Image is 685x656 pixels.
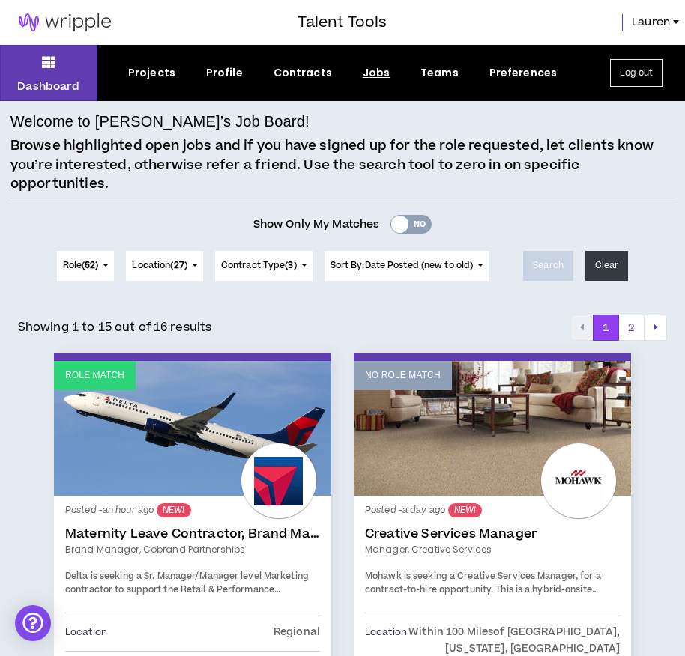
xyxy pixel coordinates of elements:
[126,251,202,281] button: Location(27)
[65,526,320,541] a: Maternity Leave Contractor, Brand Marketing Manager (Cobrand Partnerships)
[206,65,243,81] div: Profile
[420,65,459,81] div: Teams
[132,259,187,273] span: Location ( )
[365,368,441,383] p: No Role Match
[253,213,380,236] span: Show Only My Matches
[632,14,670,31] span: Lauren
[365,526,620,541] a: Creative Services Manager
[298,11,387,34] h3: Talent Tools
[489,65,558,81] div: Preferences
[618,315,645,341] button: 2
[448,503,482,517] sup: NEW!
[57,251,115,281] button: Role(62)
[17,79,79,94] p: Dashboard
[174,259,184,272] span: 27
[85,259,95,272] span: 62
[221,259,297,273] span: Contract Type ( )
[365,503,620,517] p: Posted - a day ago
[288,259,293,272] span: 3
[593,315,619,341] button: 1
[54,361,331,496] a: Role Match
[65,543,320,556] a: Brand Manager, Cobrand Partnerships
[157,503,190,517] sup: NEW!
[10,136,675,194] p: Browse highlighted open jobs and if you have signed up for the role requested, let clients know y...
[585,251,629,281] button: Clear
[325,251,489,281] button: Sort By:Date Posted (new to old)
[331,259,474,272] span: Sort By: Date Posted (new to old)
[274,65,332,81] div: Contracts
[365,570,604,622] span: Mohawk is seeking a Creative Services Manager, for a contract-to-hire opportunity. This is a hybr...
[523,251,573,281] button: Search
[65,570,310,622] span: Delta is seeking a Sr. Manager/Manager level Marketing contractor to support the Retail & Perform...
[610,59,663,87] button: Log out
[570,315,667,341] nav: pagination
[18,318,212,336] p: Showing 1 to 15 out of 16 results
[128,65,175,81] div: Projects
[15,605,51,641] div: Open Intercom Messenger
[274,624,320,640] p: Regional
[10,110,310,133] h4: Welcome to [PERSON_NAME]’s Job Board!
[65,368,124,383] p: Role Match
[63,259,99,273] span: Role ( )
[365,543,620,556] a: Manager, Creative Services
[354,361,631,496] a: No Role Match
[65,503,320,517] p: Posted - an hour ago
[65,624,107,640] p: Location
[215,251,313,281] button: Contract Type(3)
